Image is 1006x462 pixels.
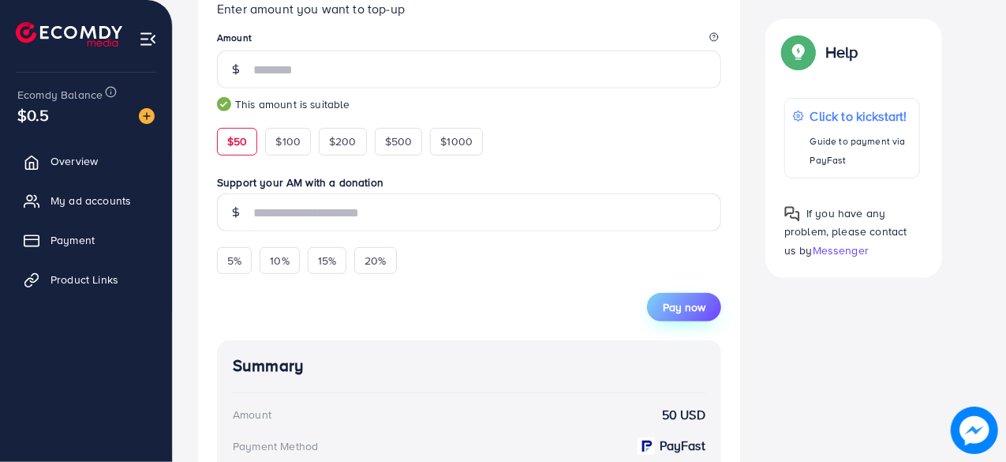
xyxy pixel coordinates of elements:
span: Pay now [663,299,705,315]
div: Amount [233,407,271,423]
img: image [139,108,155,124]
span: 5% [227,253,241,269]
legend: Amount [217,31,721,51]
span: $100 [275,133,301,149]
p: Help [825,43,858,62]
p: Guide to payment via PayFast [810,132,911,170]
span: $1000 [440,133,473,149]
span: Payment [50,232,95,248]
button: Pay now [647,293,721,321]
img: payment [638,438,655,455]
a: My ad accounts [12,185,160,216]
img: menu [139,30,157,48]
span: $200 [329,133,357,149]
a: Overview [12,145,160,177]
label: Support your AM with a donation [217,175,721,190]
span: Overview [50,153,98,169]
p: Click to kickstart! [810,107,911,126]
span: $500 [385,133,413,149]
span: Messenger [813,242,869,257]
span: Product Links [50,272,118,287]
span: Ecomdy Balance [17,87,103,103]
strong: PayFast [660,437,705,455]
span: If you have any problem, please contact us by [784,205,907,257]
img: Popup guide [784,206,800,222]
h4: Summary [233,356,705,376]
span: 15% [318,253,336,269]
div: Payment Method [233,438,318,454]
span: $0.5 [17,103,50,126]
img: Popup guide [784,38,813,66]
span: My ad accounts [50,193,131,208]
img: guide [217,97,231,111]
a: Product Links [12,264,160,295]
img: logo [16,22,122,47]
span: 20% [365,253,386,269]
span: 10% [270,253,289,269]
small: This amount is suitable [217,96,721,112]
span: $50 [227,133,247,149]
strong: 50 USD [662,406,705,424]
img: image [952,408,998,454]
a: Payment [12,224,160,256]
